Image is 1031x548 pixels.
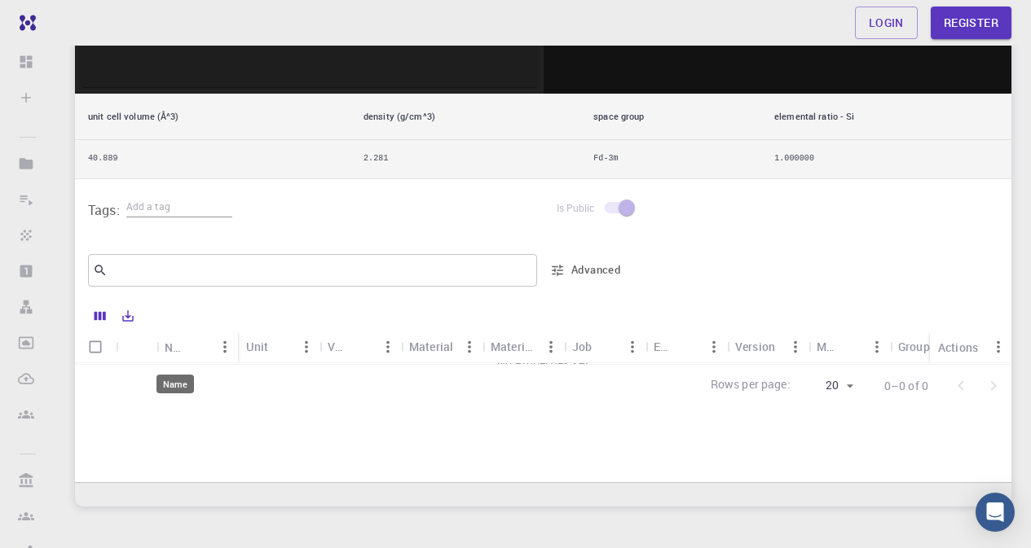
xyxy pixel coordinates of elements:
button: Sort [675,334,701,360]
div: Actions [930,331,1011,363]
button: Menu [985,334,1011,360]
td: 1.000000 [761,140,1011,178]
div: Material Formula [491,331,538,362]
div: Engine [654,331,675,362]
td: 40.889 [75,140,350,178]
th: elemental ratio - Si [761,94,1011,140]
div: Open Intercom Messenger [976,493,1015,532]
div: Material [401,331,482,362]
button: Menu [538,334,564,360]
div: Unit [238,331,319,362]
a: Login [855,7,918,39]
div: Job [564,331,645,362]
div: Groups [898,331,936,362]
button: Menu [701,334,727,360]
button: Advanced [544,257,628,283]
button: Export [114,303,142,329]
th: space group [580,94,761,140]
div: Value [319,331,401,362]
button: Menu [375,334,401,360]
div: Name [156,375,194,393]
button: Menu [456,334,482,360]
div: Job [572,331,592,362]
input: Add a tag [126,196,232,217]
button: Menu [619,334,645,360]
div: Icon [116,331,156,363]
div: Version [735,331,775,362]
div: Value [328,331,349,362]
a: Register [931,7,1011,39]
th: density (g/cm^3) [350,94,580,140]
div: Actions [938,331,978,363]
div: No Properties Yet [75,363,1011,364]
th: unit cell volume (Å^3) [75,94,350,140]
p: Rows per page: [711,376,791,395]
h6: Tags: [88,192,126,221]
div: Name [156,331,238,363]
button: Menu [782,334,808,360]
button: Menu [864,334,890,360]
div: Material [409,331,453,362]
div: 20 [797,374,858,397]
div: Model [808,331,890,362]
div: Unit [246,331,269,362]
td: 2.281 [350,140,580,178]
span: Is Public [557,200,595,215]
button: Menu [293,334,319,360]
img: logo [13,15,36,31]
div: Model [817,331,838,362]
button: Sort [838,334,864,360]
button: Sort [186,334,212,360]
div: Name [165,331,186,363]
button: Menu [212,334,238,360]
div: Version [727,331,808,362]
button: Sort [349,334,375,360]
button: Columns [86,303,114,329]
p: 0–0 of 0 [884,378,928,394]
td: Fd-3m [580,140,761,178]
div: Engine [645,331,727,362]
div: Material Formula [482,331,564,362]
